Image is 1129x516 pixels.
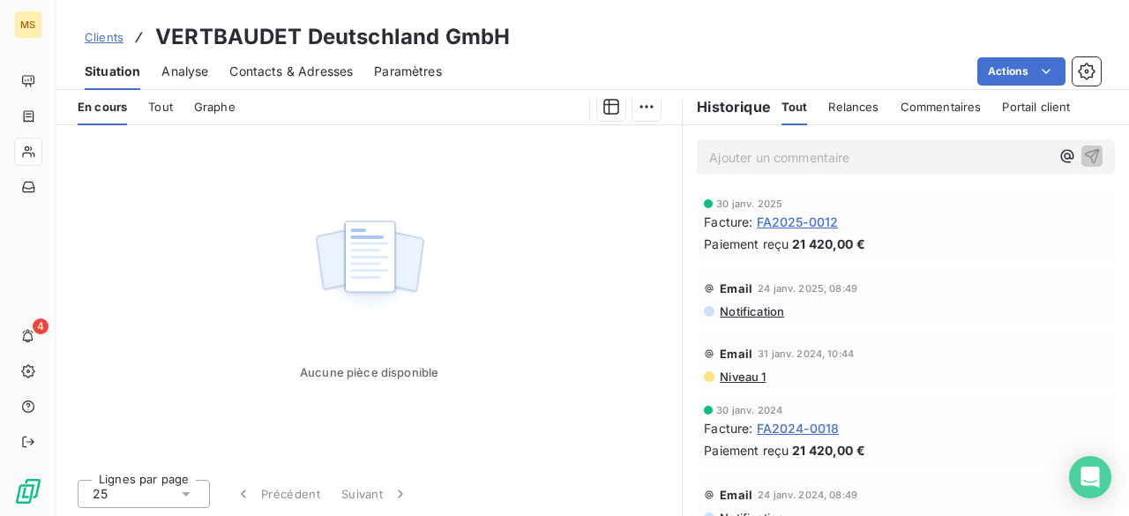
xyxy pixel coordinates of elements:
div: Open Intercom Messenger [1069,456,1111,498]
button: Précédent [224,475,331,512]
span: 30 janv. 2025 [716,198,782,209]
span: Email [720,347,752,361]
span: 4 [33,318,49,334]
span: Facture : [704,213,752,231]
span: 21 420,00 € [792,235,865,253]
span: Tout [148,100,173,114]
span: Portail client [1002,100,1070,114]
span: Aucune pièce disponible [300,365,438,379]
span: En cours [78,100,127,114]
span: 24 janv. 2024, 08:49 [758,490,857,500]
h3: VERTBAUDET Deutschland GmbH [155,21,510,53]
span: 30 janv. 2024 [716,405,782,415]
span: Commentaires [901,100,982,114]
img: Empty state [313,211,426,320]
span: Tout [781,100,808,114]
span: Paiement reçu [704,441,789,460]
span: 31 janv. 2024, 10:44 [758,348,854,359]
span: Analyse [161,63,208,80]
button: Suivant [331,475,420,512]
span: Email [720,488,752,502]
span: Facture : [704,419,752,437]
span: Notification [718,304,784,318]
span: 21 420,00 € [792,441,865,460]
span: Relances [828,100,879,114]
img: Logo LeanPay [14,477,42,505]
button: Actions [977,57,1065,86]
span: Clients [85,30,123,44]
a: Clients [85,28,123,46]
span: FA2025-0012 [757,213,839,231]
span: Situation [85,63,140,80]
span: Niveau 1 [718,370,766,384]
span: Graphe [194,100,236,114]
span: 24 janv. 2025, 08:49 [758,283,857,294]
h6: Historique [683,96,771,117]
span: Contacts & Adresses [229,63,353,80]
span: 25 [93,485,108,503]
div: MS [14,11,42,39]
span: Email [720,281,752,295]
span: Paiement reçu [704,235,789,253]
span: Paramètres [374,63,442,80]
span: FA2024-0018 [757,419,840,437]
